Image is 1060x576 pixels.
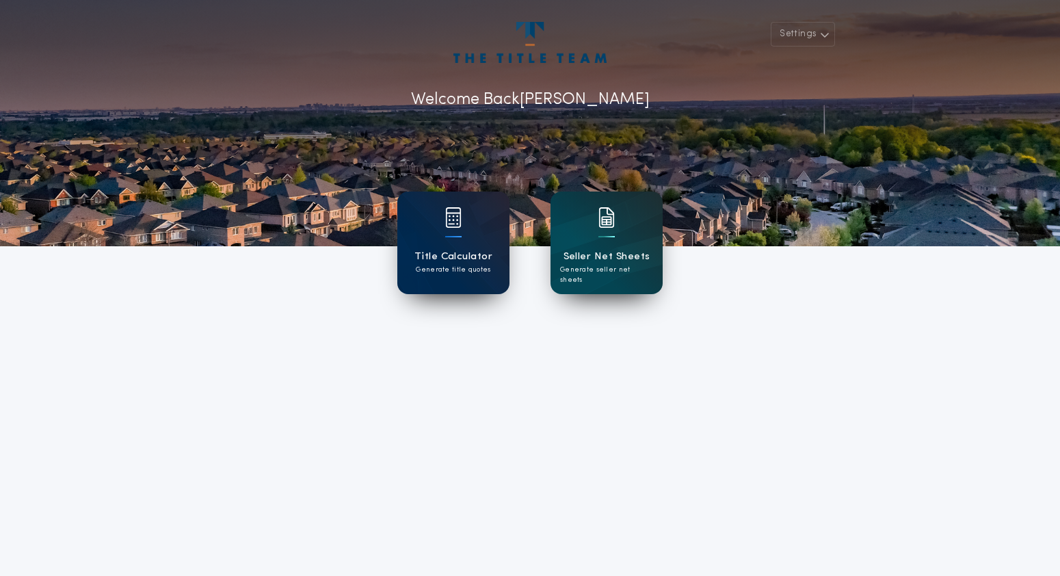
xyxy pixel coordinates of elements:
[453,22,607,63] img: account-logo
[411,88,650,112] p: Welcome Back [PERSON_NAME]
[560,265,653,285] p: Generate seller net sheets
[414,249,492,265] h1: Title Calculator
[445,207,462,228] img: card icon
[551,192,663,294] a: card iconSeller Net SheetsGenerate seller net sheets
[564,249,650,265] h1: Seller Net Sheets
[397,192,509,294] a: card iconTitle CalculatorGenerate title quotes
[598,207,615,228] img: card icon
[416,265,490,275] p: Generate title quotes
[771,22,835,47] button: Settings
